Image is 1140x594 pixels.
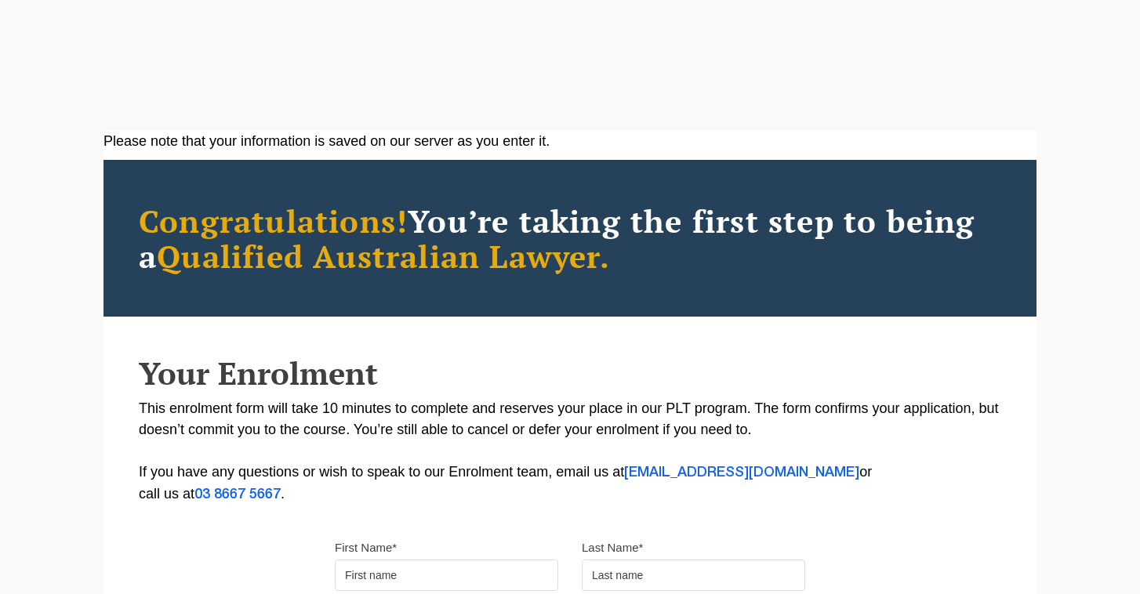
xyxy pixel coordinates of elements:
p: This enrolment form will take 10 minutes to complete and reserves your place in our PLT program. ... [139,398,1001,505]
a: 03 8667 5667 [194,488,281,501]
input: First name [335,560,558,591]
a: [PERSON_NAME] Centre for Law [35,17,209,91]
div: Please note that your information is saved on our server as you enter it. [103,131,1037,152]
input: Last name [582,560,805,591]
span: Congratulations! [139,200,408,241]
h2: You’re taking the first step to being a [139,203,1001,273]
a: [EMAIL_ADDRESS][DOMAIN_NAME] [624,466,859,479]
span: Qualified Australian Lawyer. [157,235,610,277]
h2: Your Enrolment [139,356,1001,390]
label: Last Name* [582,540,643,556]
label: First Name* [335,540,397,556]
